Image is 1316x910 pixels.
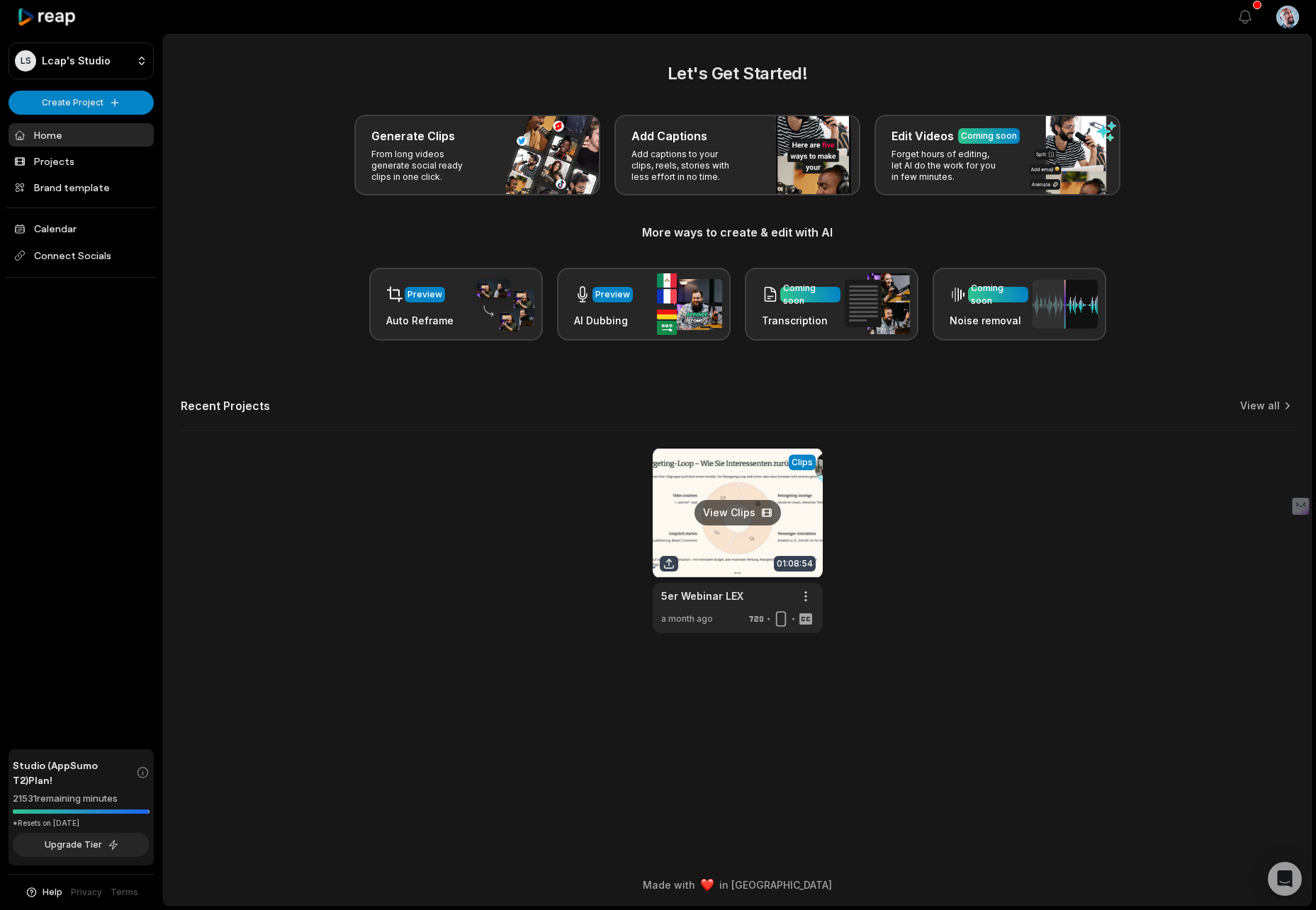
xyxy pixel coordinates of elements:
[1240,399,1280,413] a: View all
[9,91,154,115] button: Create Project
[631,127,707,144] h3: Add Captions
[950,313,1028,328] h3: Noise removal
[961,130,1017,142] div: Coming soon
[1033,280,1098,329] img: noise_removal.png
[892,149,1001,183] p: Forget hours of editing, let AI do the work for you in few minutes.
[9,243,154,268] span: Connect Socials
[15,50,36,72] div: LS
[386,313,454,328] h3: Auto Reframe
[892,127,954,144] h3: Edit Videos
[43,886,62,899] span: Help
[25,886,62,899] button: Help
[9,149,154,173] a: Projects
[595,288,630,301] div: Preview
[176,877,1298,892] div: Made with in [GEOGRAPHIC_DATA]
[661,588,743,603] a: 5er Webinar LEX
[13,758,136,787] span: Studio (AppSumo T2) Plan!
[701,879,714,892] img: heart emoji
[469,277,534,332] img: auto_reframe.png
[407,288,442,301] div: Preview
[631,149,741,183] p: Add captions to your clips, reels, stories with less effort in no time.
[71,886,102,899] a: Privacy
[9,217,154,240] a: Calendar
[181,399,270,413] h2: Recent Projects
[111,886,138,899] a: Terms
[371,127,455,144] h3: Generate Clips
[783,282,838,307] div: Coming soon
[42,55,111,67] p: Lcap's Studio
[371,149,481,183] p: From long videos generate social ready clips in one click.
[845,273,910,334] img: transcription.png
[9,123,154,147] a: Home
[181,224,1294,241] h3: More ways to create & edit with AI
[1268,862,1302,896] div: Open Intercom Messenger
[13,818,150,829] div: *Resets on [DATE]
[657,273,722,335] img: ai_dubbing.png
[181,61,1294,86] h2: Let's Get Started!
[9,176,154,199] a: Brand template
[762,313,840,328] h3: Transcription
[574,313,633,328] h3: AI Dubbing
[13,792,150,806] div: 21531 remaining minutes
[13,833,150,857] button: Upgrade Tier
[971,282,1025,307] div: Coming soon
